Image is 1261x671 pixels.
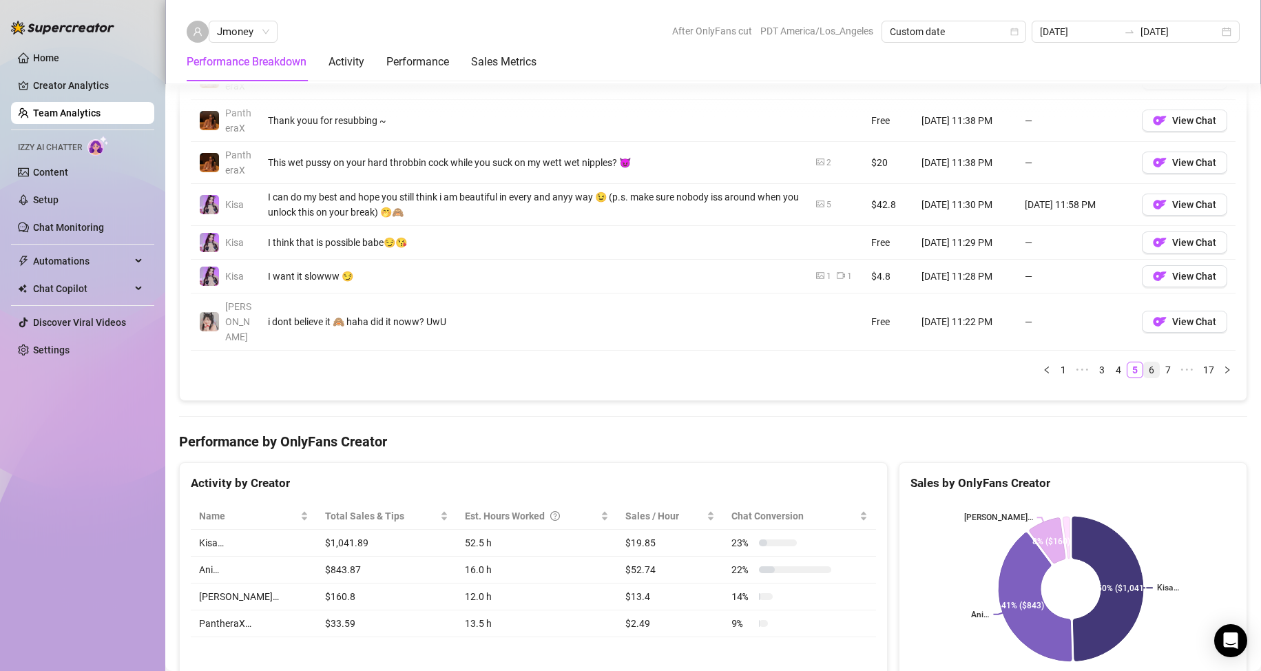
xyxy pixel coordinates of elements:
a: Team Analytics [33,107,101,118]
span: Kisa [225,271,244,282]
td: — [1017,293,1134,351]
td: [DATE] 11:30 PM [913,184,1017,226]
button: OFView Chat [1142,311,1227,333]
button: OFView Chat [1142,231,1227,254]
span: Kisa [225,199,244,210]
img: OF [1153,114,1167,127]
input: End date [1140,24,1219,39]
td: Free [863,293,913,351]
span: View Chat [1172,199,1216,210]
img: AI Chatter [87,136,109,156]
a: Creator Analytics [33,74,143,96]
div: I want it slowww 😏 [268,269,800,284]
span: View Chat [1172,157,1216,168]
span: Izzy AI Chatter [18,141,82,154]
td: [DATE] 11:38 PM [913,142,1017,184]
a: 4 [1111,362,1126,378]
span: question-circle [550,508,560,524]
td: $13.4 [617,584,723,610]
td: $843.87 [317,557,457,584]
div: 1 [847,270,852,283]
text: [PERSON_NAME]… [964,513,1033,522]
img: Kisa [200,195,219,214]
li: 17 [1198,362,1219,378]
span: ••• [1072,362,1094,378]
span: 22 % [731,562,753,577]
a: Content [33,167,68,178]
li: 4 [1110,362,1127,378]
td: $20 [863,142,913,184]
button: left [1039,362,1055,378]
td: $19.85 [617,530,723,557]
span: ••• [1176,362,1198,378]
a: OFView Chat [1142,320,1227,331]
li: 1 [1055,362,1072,378]
img: logo-BBDzfeDw.svg [11,21,114,34]
button: OFView Chat [1142,110,1227,132]
span: Jmoney [217,21,269,42]
a: OFView Chat [1142,240,1227,251]
span: Sales / Hour [625,508,704,524]
td: 13.5 h [457,610,617,637]
img: Kisa [200,267,219,286]
span: Automations [33,250,131,272]
span: 23 % [731,535,753,550]
text: Kisa… [1157,583,1179,592]
span: picture [816,200,824,208]
li: Next 5 Pages [1176,362,1198,378]
li: Previous Page [1039,362,1055,378]
span: swap-right [1124,26,1135,37]
span: [PERSON_NAME] [225,301,251,342]
td: $1,041.89 [317,530,457,557]
button: OFView Chat [1142,265,1227,287]
td: $4.8 [863,260,913,293]
img: OF [1153,236,1167,249]
a: 3 [1094,362,1109,378]
span: Chat Conversion [731,508,856,524]
a: Settings [33,344,70,355]
td: $160.8 [317,584,457,610]
li: 5 [1127,362,1143,378]
a: OFView Chat [1142,118,1227,130]
div: Performance Breakdown [187,54,306,70]
li: 7 [1160,362,1176,378]
div: Activity [329,54,364,70]
td: 16.0 h [457,557,617,584]
a: Discover Viral Videos [33,317,126,328]
td: $52.74 [617,557,723,584]
div: Sales Metrics [471,54,536,70]
img: Chat Copilot [18,284,27,293]
span: right [1223,366,1231,374]
div: Activity by Creator [191,474,876,493]
td: 12.0 h [457,584,617,610]
h4: Performance by OnlyFans Creator [179,432,1247,451]
th: Total Sales & Tips [317,503,457,530]
td: [DATE] 11:28 PM [913,260,1017,293]
td: 52.5 h [457,530,617,557]
img: OF [1153,315,1167,329]
div: 5 [826,198,831,211]
a: 17 [1199,362,1218,378]
span: to [1124,26,1135,37]
div: This wet pussy on your hard throbbin cock while you suck on my wett wet nipples? 😈 [268,155,800,170]
span: After OnlyFans cut [672,21,752,41]
span: View Chat [1172,316,1216,327]
td: Kisa… [191,530,317,557]
div: I think that is possible babe😏😘 [268,235,800,250]
th: Name [191,503,317,530]
span: Chat Copilot [33,278,131,300]
button: right [1219,362,1236,378]
span: user [193,27,202,37]
span: calendar [1010,28,1019,36]
div: 1 [826,270,831,283]
a: Setup [33,194,59,205]
img: Ani [200,312,219,331]
td: — [1017,226,1134,260]
td: Ani… [191,557,317,584]
td: [DATE] 11:38 PM [913,100,1017,142]
span: View Chat [1172,237,1216,248]
span: PDT America/Los_Angeles [760,21,873,41]
span: PantheraX [225,107,251,134]
img: OF [1153,269,1167,283]
a: 6 [1144,362,1159,378]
